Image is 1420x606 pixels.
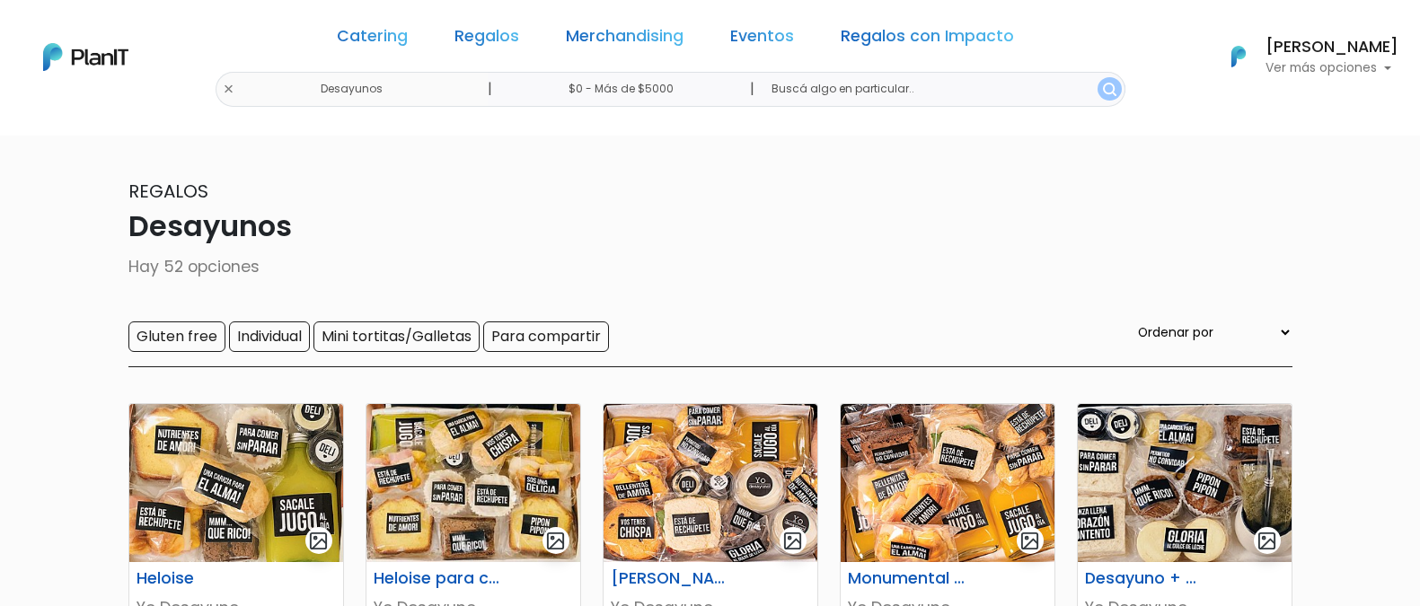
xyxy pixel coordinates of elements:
[600,569,747,588] h6: [PERSON_NAME] para compartir
[128,255,1292,278] p: Hay 52 opciones
[128,178,1292,205] p: Regalos
[308,531,329,551] img: gallery-light
[566,29,684,50] a: Merchandising
[757,72,1125,107] input: Buscá algo en particular..
[1208,33,1398,80] button: PlanIt Logo [PERSON_NAME] Ver más opciones
[488,78,492,100] p: |
[750,78,754,100] p: |
[1074,569,1222,588] h6: Desayuno + mate
[43,43,128,71] img: PlanIt Logo
[841,29,1014,50] a: Regalos con Impacto
[223,83,234,95] img: close-6986928ebcb1d6c9903e3b54e860dbc4d054630f23adef3a32610726dff6a82b.svg
[545,531,566,551] img: gallery-light
[841,404,1054,562] img: thumb_Monumentalportada.jpg
[604,404,817,562] img: thumb_Margaritaportada.jpg
[128,321,225,352] input: Gluten free
[1078,404,1292,562] img: thumb_matero_portada.jpg
[363,569,510,588] h6: Heloise para compartir
[126,569,273,588] h6: Heloise
[1219,37,1258,76] img: PlanIt Logo
[782,531,803,551] img: gallery-light
[730,29,794,50] a: Eventos
[1257,531,1277,551] img: gallery-light
[313,321,480,352] input: Mini tortitas/Galletas
[454,29,519,50] a: Regalos
[229,321,310,352] input: Individual
[837,569,984,588] h6: Monumental para compartir
[337,29,408,50] a: Catering
[483,321,609,352] input: Para compartir
[1019,531,1040,551] img: gallery-light
[129,404,343,562] img: thumb_Heloiseportada.jpeg
[1266,40,1398,56] h6: [PERSON_NAME]
[1266,62,1398,75] p: Ver más opciones
[366,404,580,562] img: thumb_WhatsApp_Image_2021-10-28_at_13.43.12.jpeg
[128,205,1292,248] p: Desayunos
[1103,83,1116,96] img: search_button-432b6d5273f82d61273b3651a40e1bd1b912527efae98b1b7a1b2c0702e16a8d.svg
